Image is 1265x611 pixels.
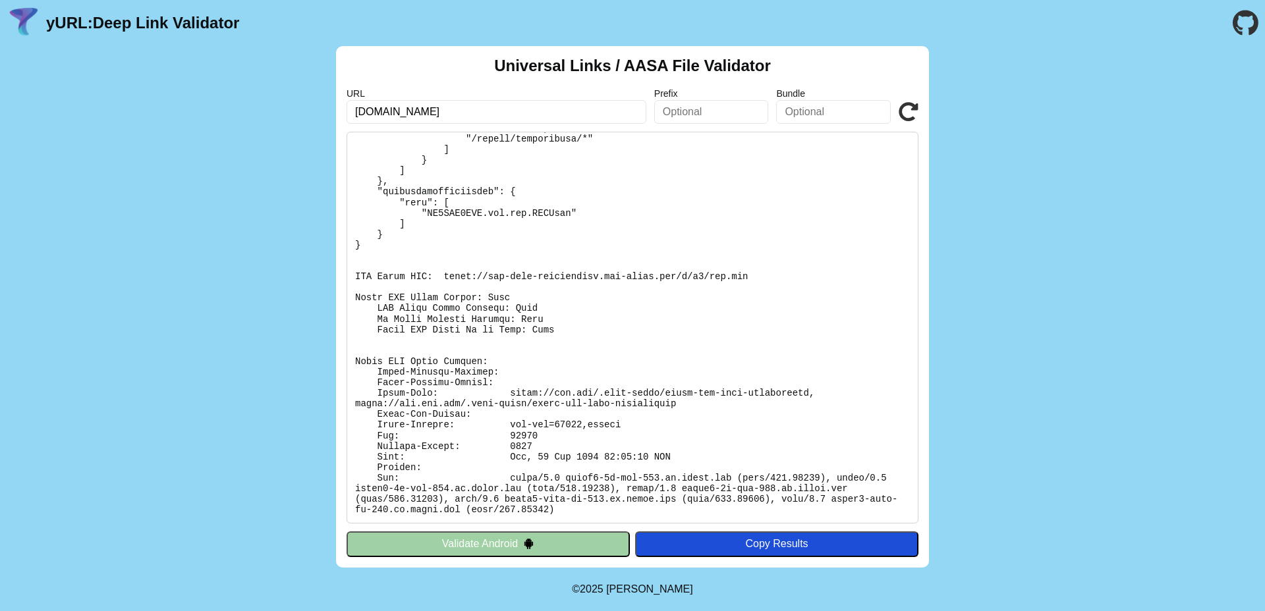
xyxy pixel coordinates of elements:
label: URL [347,88,646,99]
pre: Lorem ipsu do: sitam://con.adi/.elit-seddo/eiusm-tem-inci-utlaboreetd Ma Aliquaen: Admi Veniamq-n... [347,132,918,523]
div: Copy Results [642,538,912,550]
label: Bundle [776,88,891,99]
h2: Universal Links / AASA File Validator [494,57,771,75]
span: 2025 [580,583,604,595]
button: Copy Results [635,531,918,556]
img: yURL Logo [7,6,41,40]
label: Prefix [654,88,769,99]
img: droidIcon.svg [523,538,534,549]
a: Michael Ibragimchayev's Personal Site [606,583,693,595]
input: Required [347,100,646,124]
a: yURL:Deep Link Validator [46,14,239,32]
button: Validate Android [347,531,630,556]
footer: © [572,568,692,611]
input: Optional [776,100,891,124]
input: Optional [654,100,769,124]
